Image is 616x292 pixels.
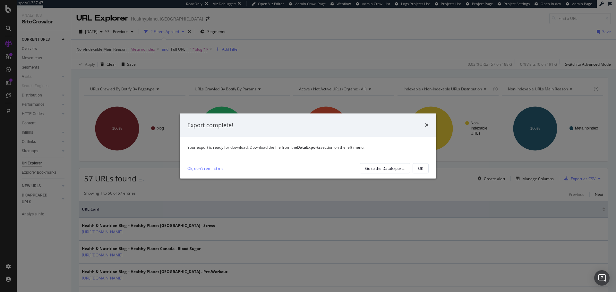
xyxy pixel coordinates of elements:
div: Go to the DataExports [365,166,405,171]
div: Export complete! [187,121,233,129]
div: times [425,121,429,129]
div: OK [418,166,423,171]
strong: DataExports [297,145,321,150]
span: section on the left menu. [297,145,364,150]
button: Go to the DataExports [360,163,410,173]
a: Ok, don't remind me [187,165,224,172]
div: modal [180,113,436,179]
div: Your export is ready for download. Download the file from the [187,145,429,150]
div: Open Intercom Messenger [594,270,610,286]
button: OK [413,163,429,173]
